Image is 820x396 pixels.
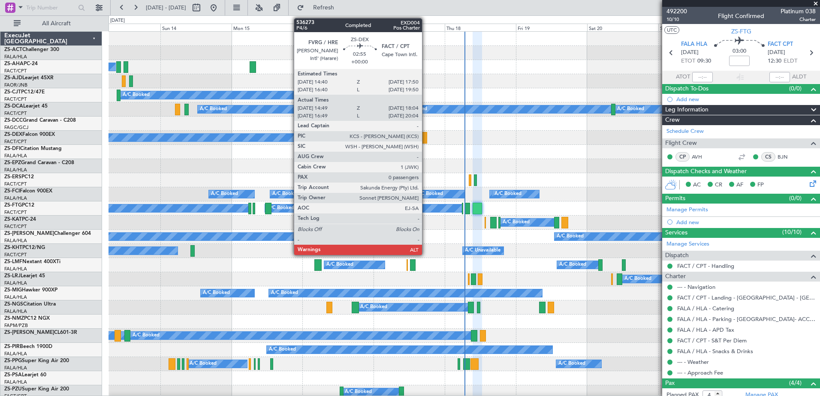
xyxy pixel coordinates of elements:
span: Leg Information [665,105,708,115]
a: ZS-NMZPC12 NGX [4,316,50,321]
span: ZS-PIR [4,344,20,349]
span: ELDT [784,57,797,66]
div: Wed 17 [374,24,445,31]
a: ZS-ERSPC12 [4,174,34,180]
div: Add new [676,219,816,226]
div: A/C Booked [559,258,586,271]
div: A/C Booked [494,188,522,201]
span: FACT CPT [768,40,793,49]
div: Sun 21 [658,24,730,31]
span: (0/0) [789,194,802,203]
span: ZS-[PERSON_NAME] [4,231,54,236]
span: 10/10 [666,16,687,23]
div: [DATE] [110,17,125,24]
span: ALDT [792,73,806,81]
div: A/C Booked [558,357,585,370]
span: ZS-PPG [4,358,22,363]
a: FAPM/PZB [4,322,28,329]
a: ZS-NGSCitation Ultra [4,302,56,307]
span: ZS-LMF [4,259,22,264]
span: ZS-KHT [4,245,22,250]
div: CP [675,152,690,162]
div: A/C Booked [416,188,443,201]
span: ATOT [676,73,690,81]
span: ZS-FTG [731,27,751,36]
span: Refresh [306,5,342,11]
div: A/C Booked [326,258,353,271]
div: CS [761,152,775,162]
div: Tue 16 [302,24,374,31]
a: FACT/CPT [4,110,27,117]
a: ZS-AHAPC-24 [4,61,38,66]
a: FALA/HLA [4,237,27,244]
a: FACT / CPT - Landing - [GEOGRAPHIC_DATA] - [GEOGRAPHIC_DATA] International FACT / CPT [677,294,816,301]
span: ZS-NGS [4,302,23,307]
a: FALA/HLA [4,379,27,385]
a: ZS-[PERSON_NAME]Challenger 604 [4,231,91,236]
a: FALA/HLA [4,54,27,60]
span: ZS-LRJ [4,273,21,279]
span: Services [665,228,687,238]
a: FALA/HLA [4,365,27,371]
a: FACT/CPT [4,138,27,145]
span: Charter [781,16,816,23]
button: Refresh [293,1,344,15]
a: ZS-LRJLearjet 45 [4,273,45,279]
div: Fri 19 [516,24,587,31]
span: Flight Crew [665,138,697,148]
span: 09:30 [697,57,711,66]
span: ZS-DEX [4,132,22,137]
div: A/C Booked [557,230,584,243]
span: ZS-DCC [4,118,23,123]
div: A/C Booked [272,188,299,201]
span: [DATE] [768,48,785,57]
a: FALA/HLA [4,280,27,286]
a: FACT/CPT [4,68,27,74]
span: Permits [665,194,685,204]
a: FALA / HLA - Snacks & Drinks [677,348,753,355]
span: ZS-[PERSON_NAME] [4,330,54,335]
a: ZS-MIGHawker 900XP [4,288,57,293]
div: A/C Unavailable [323,216,358,229]
span: (0/0) [789,84,802,93]
a: FACT/CPT [4,252,27,258]
div: Sat 13 [89,24,160,31]
div: Mon 15 [232,24,303,31]
div: A/C Booked [617,103,644,116]
a: ZS-DFICitation Mustang [4,146,62,151]
a: Manage Services [666,240,709,249]
div: A/C Booked [211,188,238,201]
a: FALA/HLA [4,153,27,159]
a: ZS-PIRBeech 1900D [4,344,52,349]
span: Crew [665,115,680,125]
span: Dispatch Checks and Weather [665,167,747,177]
span: ZS-NMZ [4,316,24,321]
span: Dispatch To-Dos [665,84,708,94]
span: [DATE] [681,48,699,57]
span: (10/10) [782,228,802,237]
div: Sat 20 [587,24,658,31]
a: ZS-KHTPC12/NG [4,245,45,250]
a: FAGC/GCJ [4,124,28,131]
div: A/C Booked [267,202,294,215]
a: FALA/HLA [4,351,27,357]
input: --:-- [692,72,713,82]
span: CR [715,181,722,189]
div: A/C Booked [190,357,217,370]
span: ZS-ERS [4,174,21,180]
div: A/C Booked [133,329,160,342]
div: A/C Booked [269,343,296,356]
a: ZS-DCALearjet 45 [4,104,48,109]
a: Schedule Crew [666,127,704,136]
span: AC [693,181,701,189]
a: FAOR/JNB [4,82,27,88]
div: A/C Booked [400,103,427,116]
a: FALA/HLA [4,294,27,300]
a: FACT / CPT - S&T Per Diem [677,337,747,344]
span: FP [757,181,764,189]
a: AVH [692,153,711,161]
span: ZS-EPZ [4,160,21,165]
span: ZS-ACT [4,47,22,52]
a: FACT/CPT [4,209,27,216]
div: A/C Booked [503,216,530,229]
